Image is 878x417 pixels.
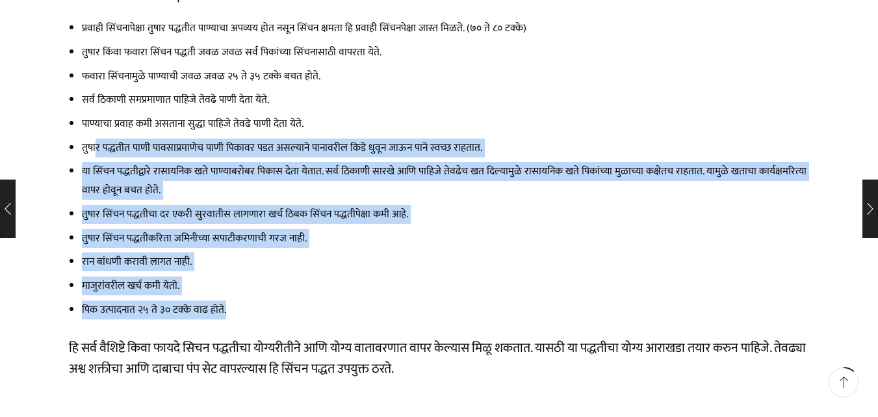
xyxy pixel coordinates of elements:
[82,252,810,271] li: रान बांधणी करावी लागत नाही.
[82,67,810,86] li: फवारा सिंचनामुळे पाण्याची जवळ जवळ २५ ते ३५ टक्के बचत होते.
[82,114,810,133] li: पाण्याचा प्रवाह कमी असताना सुद्धा पाहिजे तेवढे पाणी देता येते.
[82,301,810,319] li: पिक उत्पादनात २५ ते ३० टक्के वाढ होते.
[82,139,810,157] li: तुषार पद्धतीत पाणी पावसाप्रमाणेच पाणी पिकावर पडत असल्याने पानावरील किडे धुवून जाऊन पाने स्वच्छ रा...
[69,338,810,379] p: हि सर्व वैशिष्टे किवा फायदे सिचन पद्धतीचा योग्यरीतीने आणि योग्य वातावरणात वापर केल्यास मिळू शकतात...
[82,162,810,199] li: या सिंचन पद्धतीद्वारे रासायनिक खते पाण्याबरोबर पिकास देता येतात. सर्व ठिकाणी सारखे आणि पाहिजे तेव...
[82,19,810,38] li: प्रवाही सिंचनापेक्षा तुषार पद्धतीत पाण्याचा अपव्यय होत नसून सिंचन क्षमता हि प्रवाही सिंचनपेक्षा ज...
[82,90,810,109] li: सर्व ठिकाणी समप्रमाणात पाहिजे तेवढे पाणी देता येते.
[82,229,810,248] li: तुषार सिंचन पद्धतीकरिता जमिनीच्या सपाटीकरणाची गरज नाही.
[82,205,810,224] li: तुषार सिंचन पद्धतीचा दर एकरी सुरवातीस लागणारा खर्च ठिबक सिंचन पद्धतीपेक्षा कमी आहे.
[82,276,810,295] li: माजुरांवरील खर्च कमी येतो.
[82,43,810,62] li: तुषार किंवा फवारा सिंचन पद्धती जवळ जवळ सर्व पिकांच्या सिंचनासाठी वापरता येते.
